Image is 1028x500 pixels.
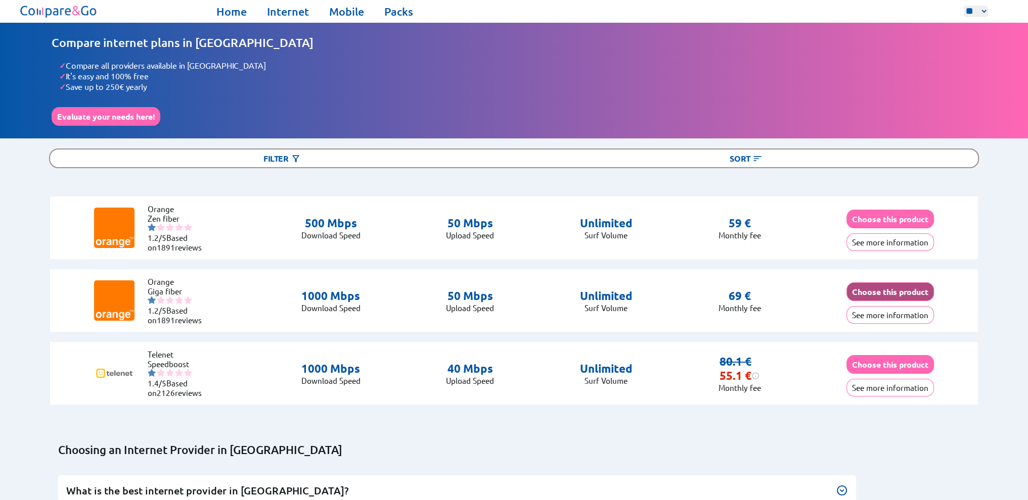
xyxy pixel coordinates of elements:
[94,208,135,248] img: Logo of Orange
[52,107,160,126] button: Evaluate your needs here!
[148,233,208,252] li: Based on reviews
[846,237,934,247] a: See more information
[148,223,156,231] img: starnr1
[148,277,208,286] li: Orange
[752,154,763,164] img: Button open the sorting menu
[157,223,165,231] img: starnr2
[846,360,934,369] a: Choose this product
[446,362,494,376] p: 40 Mbps
[846,287,934,296] a: Choose this product
[59,71,977,81] li: It's easy and 100% free
[175,296,183,304] img: starnr4
[718,303,761,313] p: Monthly fee
[301,376,361,385] p: Download Speed
[446,303,494,313] p: Upload Speed
[59,71,66,81] span: ✓
[148,359,208,369] li: Speedboost
[580,289,633,303] p: Unlimited
[216,5,247,19] a: Home
[846,310,934,320] a: See more information
[18,3,100,20] img: Logo of Compare&Go
[846,355,934,374] button: Choose this product
[50,149,514,167] div: Filter
[94,280,135,321] img: Logo of Orange
[846,306,934,324] button: See more information
[148,378,166,388] span: 1.4/5
[718,383,761,392] p: Monthly fee
[580,303,633,313] p: Surf Volume
[148,204,208,214] li: Orange
[446,216,494,230] p: 50 Mbps
[846,210,934,228] button: Choose this product
[751,372,759,380] img: information
[148,214,208,223] li: Zen fiber
[720,355,751,368] s: 80.1 €
[267,5,309,19] a: Internet
[329,5,364,19] a: Mobile
[157,296,165,304] img: starnr2
[148,296,156,304] img: starnr1
[52,35,977,50] h1: Compare internet plans in [GEOGRAPHIC_DATA]
[446,230,494,240] p: Upload Speed
[728,289,750,303] p: 69 €
[301,362,361,376] p: 1000 Mbps
[157,369,165,377] img: starnr2
[580,362,633,376] p: Unlimited
[58,443,978,457] h2: Choosing an Internet Provider in [GEOGRAPHIC_DATA]
[836,484,848,496] img: Button to expand the text
[846,233,934,251] button: See more information
[148,306,208,325] li: Based on reviews
[59,81,977,92] li: Save up to 250€ yearly
[94,353,135,393] img: Logo of Telenet
[157,242,175,252] span: 1891
[446,289,494,303] p: 50 Mbps
[175,223,183,231] img: starnr4
[148,306,166,315] span: 1.2/5
[514,149,977,167] div: Sort
[580,230,633,240] p: Surf Volume
[148,233,166,242] span: 1.2/5
[301,216,361,230] p: 500 Mbps
[157,388,175,397] span: 2126
[175,369,183,377] img: starnr4
[148,286,208,296] li: Giga fiber
[384,5,413,19] a: Packs
[66,484,848,497] h3: What is the best internet provider in [GEOGRAPHIC_DATA]?
[846,383,934,392] a: See more information
[184,296,192,304] img: starnr5
[166,223,174,231] img: starnr3
[166,369,174,377] img: starnr3
[184,369,192,377] img: starnr5
[291,154,301,164] img: Button open the filtering menu
[301,303,361,313] p: Download Speed
[728,216,750,230] p: 59 €
[580,376,633,385] p: Surf Volume
[166,296,174,304] img: starnr3
[846,282,934,301] button: Choose this product
[184,223,192,231] img: starnr5
[59,81,66,92] span: ✓
[148,349,208,359] li: Telenet
[718,230,761,240] p: Monthly fee
[59,60,66,71] span: ✓
[148,369,156,377] img: starnr1
[301,230,361,240] p: Download Speed
[720,369,759,383] div: 55.1 €
[580,216,633,230] p: Unlimited
[846,379,934,396] button: See more information
[157,315,175,325] span: 1891
[148,378,208,397] li: Based on reviews
[59,60,977,71] li: Compare all providers available in [GEOGRAPHIC_DATA]
[446,376,494,385] p: Upload Speed
[846,214,934,224] a: Choose this product
[301,289,361,303] p: 1000 Mbps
